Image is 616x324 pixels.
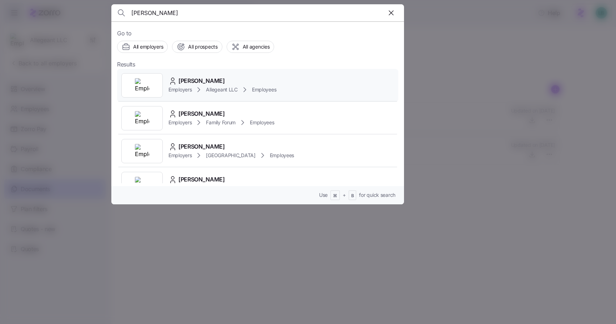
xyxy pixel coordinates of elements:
[333,193,337,199] span: ⌘
[188,43,217,50] span: All prospects
[351,193,354,199] span: B
[172,41,222,53] button: All prospects
[135,144,149,158] img: Employer logo
[359,191,395,199] span: for quick search
[319,191,328,199] span: Use
[178,76,225,85] span: [PERSON_NAME]
[206,152,255,159] span: [GEOGRAPHIC_DATA]
[168,86,192,93] span: Employers
[178,142,225,151] span: [PERSON_NAME]
[178,109,225,118] span: [PERSON_NAME]
[168,152,192,159] span: Employers
[168,119,192,126] span: Employers
[117,29,398,38] span: Go to
[135,78,149,93] img: Employer logo
[135,111,149,125] img: Employer logo
[117,60,135,69] span: Results
[252,86,276,93] span: Employees
[206,86,237,93] span: Allegeant LLC
[206,119,236,126] span: Family Forum
[135,177,149,191] img: Employer logo
[250,119,274,126] span: Employees
[227,41,274,53] button: All agencies
[243,43,270,50] span: All agencies
[343,191,346,199] span: +
[117,41,168,53] button: All employers
[270,152,294,159] span: Employees
[178,175,225,184] span: [PERSON_NAME]
[133,43,163,50] span: All employers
